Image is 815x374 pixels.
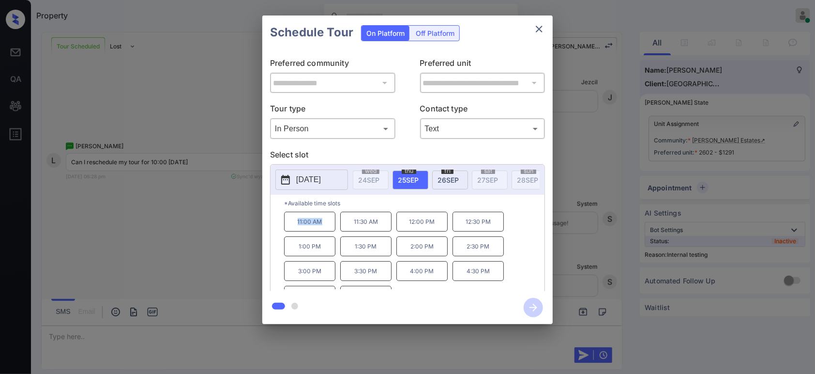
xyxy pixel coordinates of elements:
p: *Available time slots [284,195,544,212]
button: btn-next [518,295,549,320]
p: [DATE] [296,174,321,186]
div: Off Platform [411,26,459,41]
p: Preferred community [270,57,395,73]
p: Select slot [270,149,545,164]
span: fri [441,168,453,174]
p: 2:00 PM [396,236,448,256]
p: 5:00 PM [284,286,335,306]
span: 25 SEP [398,176,419,184]
h2: Schedule Tour [262,16,361,49]
button: [DATE] [275,170,348,190]
p: 2:30 PM [453,236,504,256]
div: Text [423,121,543,137]
p: 1:00 PM [284,236,335,256]
button: close [529,19,549,39]
p: Preferred unit [420,57,545,73]
p: 12:30 PM [453,212,504,232]
p: Tour type [270,103,395,118]
p: 12:00 PM [396,212,448,232]
p: 1:30 PM [340,236,392,256]
p: 11:30 AM [340,212,392,232]
div: In Person [272,121,393,137]
p: 3:30 PM [340,261,392,281]
span: thu [402,168,416,174]
div: date-select [392,171,428,189]
span: 26 SEP [438,176,459,184]
p: 4:30 PM [453,261,504,281]
p: 5:30 PM [340,286,392,306]
div: On Platform [362,26,409,41]
p: 11:00 AM [284,212,335,232]
p: 4:00 PM [396,261,448,281]
p: Contact type [420,103,545,118]
div: date-select [432,171,468,189]
p: 3:00 PM [284,261,335,281]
